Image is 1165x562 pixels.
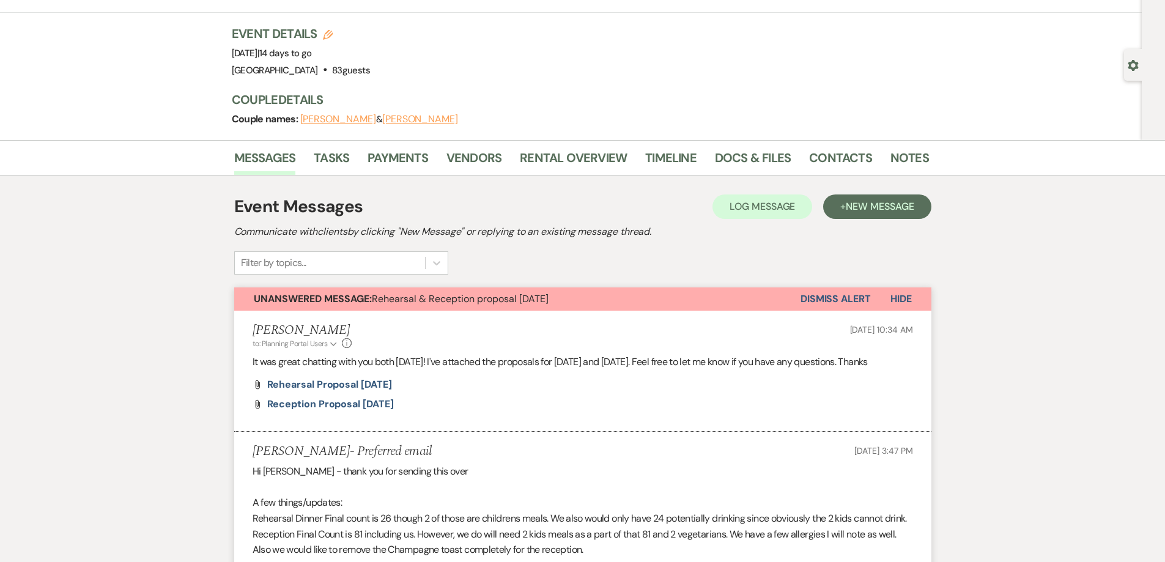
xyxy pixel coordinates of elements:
button: +New Message [823,194,931,219]
span: 14 days to go [259,47,312,59]
a: Rental Overview [520,148,627,175]
a: Messages [234,148,296,175]
strong: Unanswered Message: [254,292,372,305]
button: Log Message [712,194,812,219]
h5: [PERSON_NAME] [253,323,352,338]
p: Rehearsal Dinner Final count is 26 though 2 of those are childrens meals. We also would only have... [253,511,913,527]
a: Docs & Files [715,148,791,175]
button: Unanswered Message:Rehearsal & Reception proposal [DATE] [234,287,801,311]
span: [DATE] [232,47,312,59]
span: 83 guests [332,64,370,76]
h3: Event Details [232,25,370,42]
a: Payments [368,148,428,175]
p: It was great chatting with you both [DATE]! I've attached the proposals for [DATE] and [DATE]. Fe... [253,354,913,370]
span: [DATE] 10:34 AM [850,324,913,335]
p: Reception Final Count is 81 including us. However, we do will need 2 kids meals as a part of that... [253,527,913,558]
span: & [300,113,458,125]
a: Reception Proposal [DATE] [267,399,394,409]
span: Rehearsal & Reception proposal [DATE] [254,292,549,305]
span: New Message [846,200,914,213]
a: Rehearsal Proposal [DATE] [267,380,392,390]
h2: Communicate with clients by clicking "New Message" or replying to an existing message thread. [234,224,931,239]
span: Reception Proposal [DATE] [267,397,394,410]
a: Contacts [809,148,872,175]
a: Vendors [446,148,501,175]
a: Timeline [645,148,697,175]
button: [PERSON_NAME] [382,114,458,124]
h1: Event Messages [234,194,363,220]
span: | [257,47,312,59]
button: [PERSON_NAME] [300,114,376,124]
h5: [PERSON_NAME]- Preferred email [253,444,432,459]
p: A few things/updates: [253,495,913,511]
button: to: Planning Portal Users [253,338,339,349]
button: Dismiss Alert [801,287,871,311]
a: Notes [890,148,929,175]
h3: Couple Details [232,91,917,108]
a: Tasks [314,148,349,175]
span: Log Message [730,200,795,213]
span: Rehearsal Proposal [DATE] [267,378,392,391]
span: Couple names: [232,113,300,125]
div: Filter by topics... [241,256,306,270]
span: Hide [890,292,912,305]
button: Hide [871,287,931,311]
p: Hi [PERSON_NAME] - thank you for sending this over [253,464,913,479]
span: [GEOGRAPHIC_DATA] [232,64,318,76]
span: [DATE] 3:47 PM [854,445,912,456]
button: Open lead details [1128,59,1139,70]
span: to: Planning Portal Users [253,339,328,349]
